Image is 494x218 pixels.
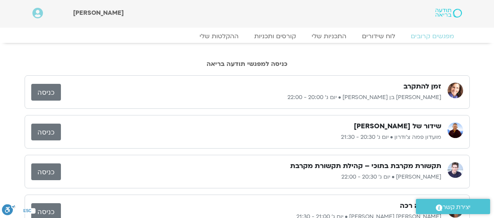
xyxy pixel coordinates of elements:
p: מועדון פמה צ'ודרון • יום ג׳ 20:30 - 21:30 [61,133,441,142]
h3: זמן להתקרב [403,82,441,91]
a: מפגשים קרובים [403,32,462,40]
p: [PERSON_NAME] • יום ג׳ 20:30 - 22:00 [61,172,441,182]
a: יצירת קשר [416,199,490,214]
p: [PERSON_NAME] בן [PERSON_NAME] • יום ג׳ 20:00 - 22:00 [61,93,441,102]
a: התכניות שלי [304,32,354,40]
img: מועדון פמה צ'ודרון [448,122,463,138]
span: יצירת קשר [442,202,471,213]
a: כניסה [31,124,61,140]
h3: שידור של [PERSON_NAME] [354,122,441,131]
img: שאנייה כהן בן חיים [448,83,463,98]
img: ערן טייכר [448,162,463,178]
h2: כניסה למפגשי תודעה בריאה [25,60,470,67]
h3: תקשורת מקרבת בתוכי – קהילת תקשורת מקרבת [290,161,441,171]
a: ההקלטות שלי [192,32,246,40]
nav: Menu [32,32,462,40]
a: כניסה [31,84,61,101]
a: כניסה [31,163,61,180]
a: לוח שידורים [354,32,403,40]
a: קורסים ותכניות [246,32,304,40]
span: [PERSON_NAME] [73,9,124,17]
h3: מדיטציה רכה [400,201,441,211]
